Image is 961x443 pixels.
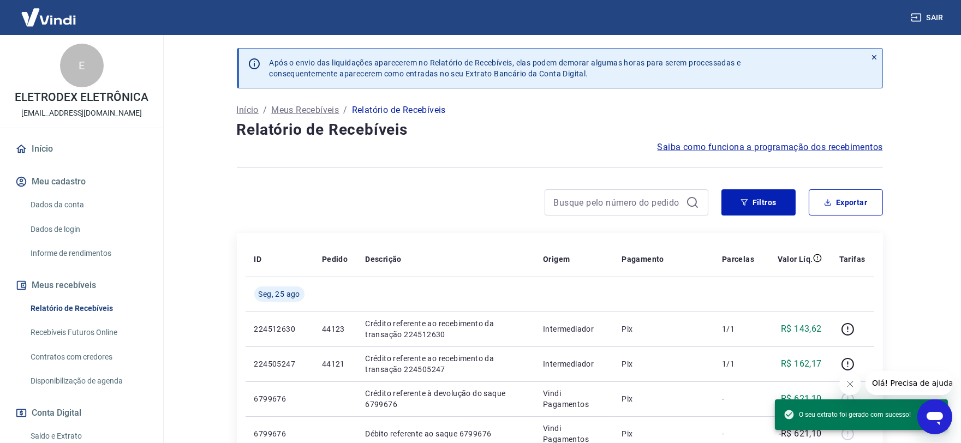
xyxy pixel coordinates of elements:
p: Crédito referente à devolução do saque 6799676 [365,388,526,410]
a: Disponibilização de agenda [26,370,150,392]
img: Vindi [13,1,84,34]
iframe: Botão para abrir a janela de mensagens [917,399,952,434]
a: Saiba como funciona a programação dos recebimentos [658,141,883,154]
p: Crédito referente ao recebimento da transação 224512630 [365,318,526,340]
p: R$ 162,17 [781,357,822,370]
p: [EMAIL_ADDRESS][DOMAIN_NAME] [21,107,142,119]
button: Conta Digital [13,401,150,425]
button: Meus recebíveis [13,273,150,297]
iframe: Mensagem da empresa [866,371,952,395]
a: Início [13,137,150,161]
p: - [722,428,754,439]
p: Intermediador [543,324,604,334]
p: Crédito referente ao recebimento da transação 224505247 [365,353,526,375]
p: -R$ 621,10 [779,427,822,440]
p: 1/1 [722,358,754,369]
p: / [263,104,267,117]
h4: Relatório de Recebíveis [237,119,883,141]
button: Meu cadastro [13,170,150,194]
p: Pix [622,358,705,369]
div: E [60,44,104,87]
p: Após o envio das liquidações aparecerem no Relatório de Recebíveis, elas podem demorar algumas ho... [270,57,741,79]
a: Início [237,104,259,117]
a: Recebíveis Futuros Online [26,321,150,344]
a: Relatório de Recebíveis [26,297,150,320]
p: 6799676 [254,428,305,439]
p: 224505247 [254,358,305,369]
span: O seu extrato foi gerado com sucesso! [784,409,911,420]
a: Dados da conta [26,194,150,216]
p: ID [254,254,262,265]
button: Filtros [721,189,796,215]
p: 1/1 [722,324,754,334]
button: Exportar [809,189,883,215]
p: R$ 621,10 [781,392,822,405]
p: 44123 [322,324,348,334]
p: - [722,393,754,404]
iframe: Fechar mensagem [839,373,861,395]
span: Olá! Precisa de ajuda? [7,8,92,16]
p: Débito referente ao saque 6799676 [365,428,526,439]
p: Tarifas [839,254,866,265]
p: Descrição [365,254,402,265]
span: Seg, 25 ago [259,289,300,300]
p: Parcelas [722,254,754,265]
a: Meus Recebíveis [271,104,339,117]
p: Pix [622,324,705,334]
p: Pix [622,393,705,404]
p: 224512630 [254,324,305,334]
p: ELETRODEX ELETRÔNICA [15,92,148,103]
p: R$ 143,62 [781,322,822,336]
p: Valor Líq. [778,254,813,265]
p: Relatório de Recebíveis [352,104,446,117]
p: Pix [622,428,705,439]
p: Vindi Pagamentos [543,388,604,410]
p: 44121 [322,358,348,369]
a: Informe de rendimentos [26,242,150,265]
input: Busque pelo número do pedido [554,194,682,211]
p: Pedido [322,254,348,265]
a: Dados de login [26,218,150,241]
p: Intermediador [543,358,604,369]
p: Origem [543,254,570,265]
a: Contratos com credores [26,346,150,368]
p: Pagamento [622,254,664,265]
p: / [343,104,347,117]
p: 6799676 [254,393,305,404]
button: Sair [909,8,948,28]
